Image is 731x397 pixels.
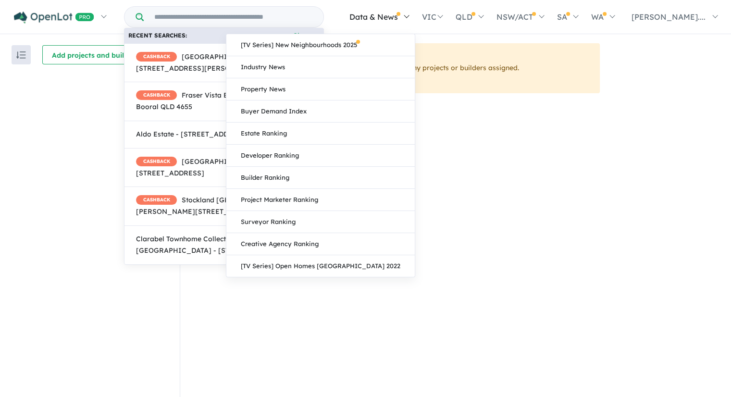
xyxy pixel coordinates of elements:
[632,12,706,22] span: [PERSON_NAME]....
[16,51,26,59] img: sort.svg
[226,145,415,167] a: Developer Ranking
[124,43,324,83] a: CASHBACK[GEOGRAPHIC_DATA] - [STREET_ADDRESS][PERSON_NAME]
[124,121,324,149] a: Aldo Estate - [STREET_ADDRESS][PERSON_NAME]
[311,43,600,93] div: You don't currently have any projects or builders assigned.
[226,233,415,255] a: Creative Agency Ranking
[226,123,415,145] a: Estate Ranking
[226,189,415,211] a: Project Marketer Ranking
[226,34,415,56] a: [TV Series] New Neighbourhoods 2025
[226,255,415,277] a: [TV Series] Open Homes [GEOGRAPHIC_DATA] 2022
[226,167,415,189] a: Builder Ranking
[136,90,312,113] span: Fraser V i s t a E s t a t e - 6 2 M a h a l o R o a d , B o o r a l Q L D 4 6 5 5
[136,51,312,74] span: [GEOGRAPHIC_DATA] - [STREET_ADDRESS][PERSON_NAME]
[226,56,415,78] a: Industry News
[136,156,312,179] span: [GEOGRAPHIC_DATA] - [STREET_ADDRESS]
[42,45,148,64] button: Add projects and builders
[124,148,324,187] a: CASHBACK[GEOGRAPHIC_DATA] - [STREET_ADDRESS]
[284,30,320,41] button: Clear
[136,157,177,166] span: CASHBACK
[136,195,312,218] span: Stockland [GEOGRAPHIC_DATA][PERSON_NAME][STREET_ADDRESS]
[14,12,94,24] img: Openlot PRO Logo White
[136,129,308,140] span: Aldo Estate - [STREET_ADDRESS][PERSON_NAME]
[226,78,415,100] a: Property News
[146,7,322,27] input: Try estate name, suburb, builder or developer
[136,52,177,62] span: CASHBACK
[136,195,177,205] span: CASHBACK
[128,31,187,40] b: Recent searches:
[124,186,324,226] a: CASHBACKStockland [GEOGRAPHIC_DATA][PERSON_NAME][STREET_ADDRESS]
[124,82,324,121] a: CASHBACKFraser Vista Estate - 62 Mahalo Road, Booral QLD 4655
[226,211,415,233] a: Surveyor Ranking
[226,100,415,123] a: Buyer Demand Index
[136,90,177,100] span: CASHBACK
[136,234,312,257] span: Clarabel Townhome Collection at [GEOGRAPHIC_DATA] - [STREET_ADDRESS]
[124,225,324,265] a: Clarabel Townhome Collection at [GEOGRAPHIC_DATA] - [STREET_ADDRESS]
